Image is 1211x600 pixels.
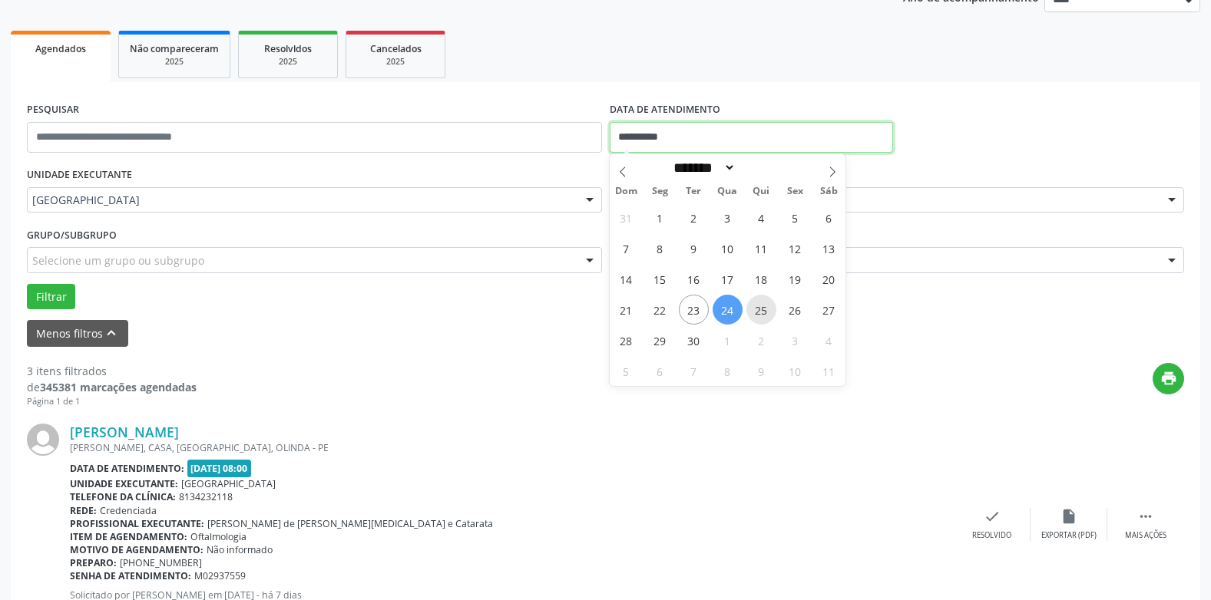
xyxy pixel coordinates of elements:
[814,356,844,386] span: Outubro 11, 2025
[814,233,844,263] span: Setembro 13, 2025
[207,543,273,556] span: Não informado
[814,295,844,325] span: Setembro 27, 2025
[35,42,86,55] span: Agendados
[250,56,326,68] div: 2025
[611,264,641,294] span: Setembro 14, 2025
[179,490,233,503] span: 8134232118
[713,233,743,263] span: Setembro 10, 2025
[780,264,810,294] span: Setembro 19, 2025
[746,264,776,294] span: Setembro 18, 2025
[1153,363,1184,394] button: print
[187,460,252,477] span: [DATE] 08:00
[669,160,736,176] select: Month
[746,325,776,355] span: Outubro 2, 2025
[1137,508,1154,525] i: 
[1041,530,1097,541] div: Exportar (PDF)
[814,203,844,232] span: Setembro 6, 2025
[32,252,204,269] span: Selecione um grupo ou subgrupo
[70,569,191,582] b: Senha de atendimento:
[190,530,247,543] span: Oftalmologia
[780,233,810,263] span: Setembro 12, 2025
[814,264,844,294] span: Setembro 20, 2025
[27,223,117,247] label: Grupo/Subgrupo
[207,517,493,530] span: [PERSON_NAME] de [PERSON_NAME][MEDICAL_DATA] e Catarata
[27,395,197,408] div: Página 1 de 1
[32,193,571,208] span: [GEOGRAPHIC_DATA]
[27,363,197,379] div: 3 itens filtrados
[611,356,641,386] span: Outubro 5, 2025
[679,233,709,263] span: Setembro 9, 2025
[27,424,59,456] img: img
[27,98,79,122] label: PESQUISAR
[611,295,641,325] span: Setembro 21, 2025
[130,56,219,68] div: 2025
[27,163,132,187] label: UNIDADE EXECUTANTE
[746,356,776,386] span: Outubro 9, 2025
[780,325,810,355] span: Outubro 3, 2025
[370,42,422,55] span: Cancelados
[780,203,810,232] span: Setembro 5, 2025
[972,530,1011,541] div: Resolvido
[194,569,246,582] span: M02937559
[645,203,675,232] span: Setembro 1, 2025
[1060,508,1077,525] i: insert_drive_file
[264,42,312,55] span: Resolvidos
[120,556,202,569] span: [PHONE_NUMBER]
[70,517,204,530] b: Profissional executante:
[130,42,219,55] span: Não compareceram
[103,325,120,341] i: keyboard_arrow_up
[645,264,675,294] span: Setembro 15, 2025
[984,508,1001,525] i: check
[679,356,709,386] span: Outubro 7, 2025
[679,264,709,294] span: Setembro 16, 2025
[181,477,276,490] span: [GEOGRAPHIC_DATA]
[677,186,710,196] span: Ter
[744,186,778,196] span: Qui
[736,160,786,176] input: Year
[70,441,954,454] div: [PERSON_NAME], CASA, [GEOGRAPHIC_DATA], OLINDA - PE
[780,295,810,325] span: Setembro 26, 2025
[611,233,641,263] span: Setembro 7, 2025
[27,320,128,347] button: Menos filtroskeyboard_arrow_up
[746,233,776,263] span: Setembro 11, 2025
[645,295,675,325] span: Setembro 22, 2025
[70,556,117,569] b: Preparo:
[645,356,675,386] span: Outubro 6, 2025
[357,56,434,68] div: 2025
[713,203,743,232] span: Setembro 3, 2025
[812,186,845,196] span: Sáb
[70,490,176,503] b: Telefone da clínica:
[27,379,197,395] div: de
[611,203,641,232] span: Agosto 31, 2025
[645,233,675,263] span: Setembro 8, 2025
[713,295,743,325] span: Setembro 24, 2025
[710,186,744,196] span: Qua
[679,203,709,232] span: Setembro 2, 2025
[679,295,709,325] span: Setembro 23, 2025
[713,356,743,386] span: Outubro 8, 2025
[70,504,97,517] b: Rede:
[27,284,75,310] button: Filtrar
[100,504,157,517] span: Credenciada
[643,186,677,196] span: Seg
[814,325,844,355] span: Outubro 4, 2025
[610,186,644,196] span: Dom
[70,477,178,490] b: Unidade executante:
[70,424,179,440] a: [PERSON_NAME]
[778,186,812,196] span: Sex
[70,530,187,543] b: Item de agendamento:
[746,295,776,325] span: Setembro 25, 2025
[610,98,720,122] label: DATA DE ATENDIMENTO
[645,325,675,355] span: Setembro 29, 2025
[679,325,709,355] span: Setembro 30, 2025
[70,462,184,475] b: Data de atendimento:
[1160,370,1177,387] i: print
[611,325,641,355] span: Setembro 28, 2025
[746,203,776,232] span: Setembro 4, 2025
[713,264,743,294] span: Setembro 17, 2025
[40,380,197,394] strong: 345381 marcações agendadas
[1125,530,1166,541] div: Mais ações
[713,325,743,355] span: Outubro 1, 2025
[70,543,203,556] b: Motivo de agendamento:
[780,356,810,386] span: Outubro 10, 2025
